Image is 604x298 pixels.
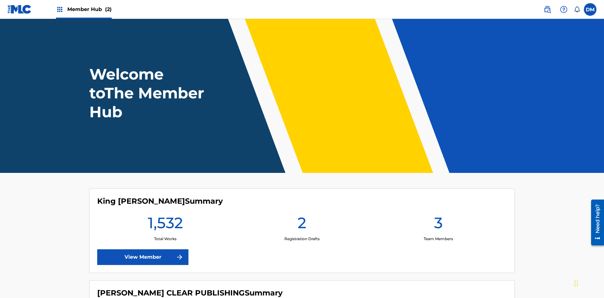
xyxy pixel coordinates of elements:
[574,274,578,293] div: Drag
[97,288,282,298] h4: KRYSTAL CLEAR PUBLISHING
[584,3,596,16] div: User Menu
[424,236,453,242] p: Team Members
[97,196,223,206] h4: King McTesterson
[154,236,176,242] p: Total Works
[89,65,207,121] h1: Welcome to The Member Hub
[574,6,580,13] div: Notifications
[176,253,183,261] img: f7272a7cc735f4ea7f67.svg
[8,5,32,14] img: MLC Logo
[573,268,604,298] iframe: Chat Widget
[56,6,64,13] img: Top Rightsholders
[97,249,188,265] a: View Member
[105,6,112,12] span: (2)
[544,6,551,13] img: search
[560,6,568,13] img: help
[434,213,443,236] h1: 3
[148,213,183,236] h1: 1,532
[586,197,604,249] iframe: Resource Center
[284,236,320,242] p: Registration Drafts
[557,3,570,16] div: Help
[67,6,112,13] span: Member Hub
[298,213,306,236] h1: 2
[541,3,554,16] a: Public Search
